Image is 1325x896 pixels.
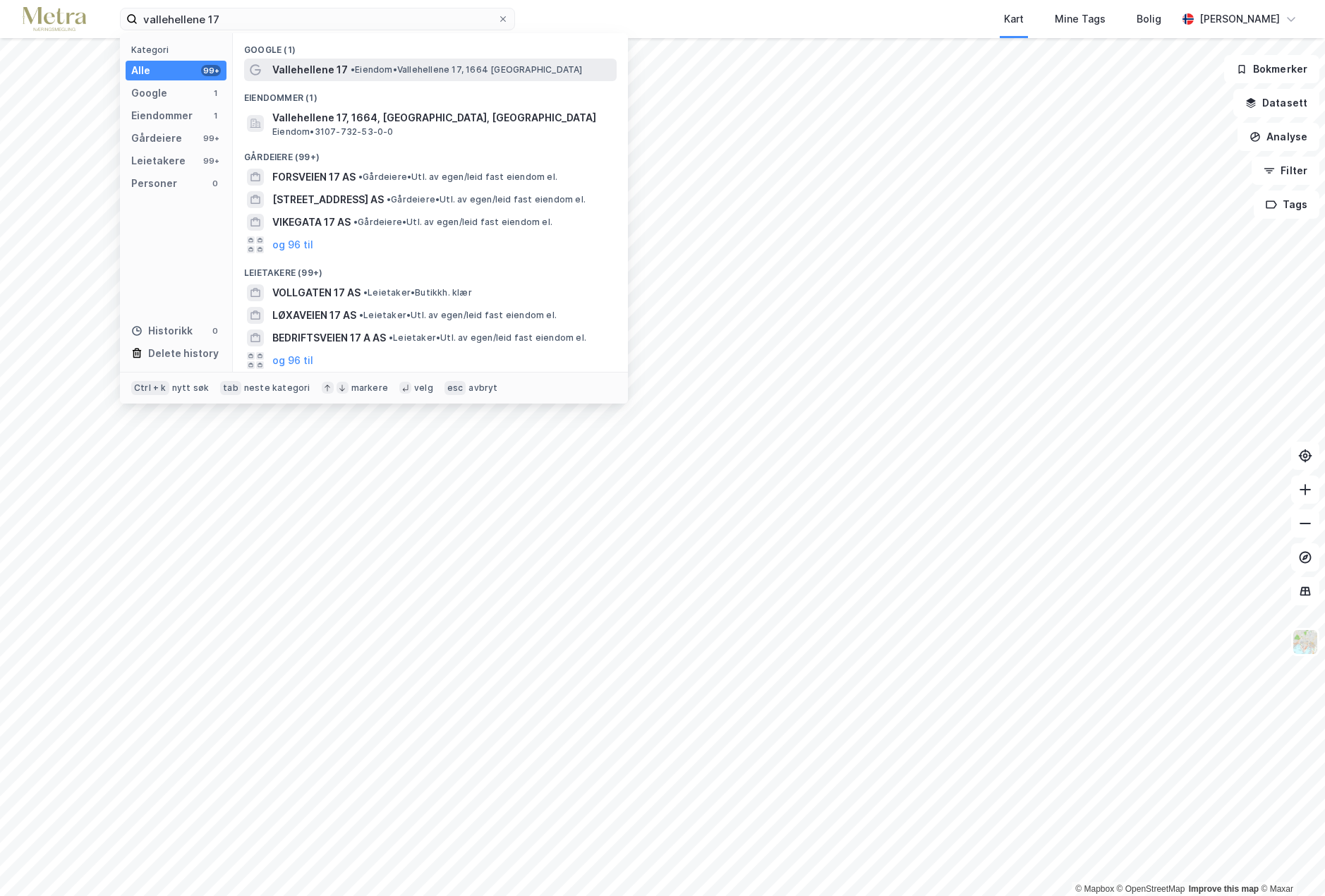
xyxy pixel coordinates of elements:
[272,352,313,369] button: og 96 til
[1199,11,1280,28] div: [PERSON_NAME]
[210,87,221,99] div: 1
[138,8,497,30] input: Søk på adresse, matrikkel, gårdeiere, leietakere eller personer
[272,214,351,231] span: VIKEGATA 17 AS
[353,217,552,228] span: Gårdeiere • Utl. av egen/leid fast eiendom el.
[353,217,358,227] span: •
[220,381,241,395] div: tab
[131,152,186,169] div: Leietakere
[201,65,221,76] div: 99+
[1075,884,1114,894] a: Mapbox
[272,126,394,138] span: Eiendom • 3107-732-53-0-0
[444,381,466,395] div: esc
[272,109,611,126] span: Vallehellene 17, 1664, [GEOGRAPHIC_DATA], [GEOGRAPHIC_DATA]
[201,155,221,167] div: 99+
[233,81,628,107] div: Eiendommer (1)
[131,107,193,124] div: Eiendommer
[131,62,150,79] div: Alle
[272,61,348,78] span: Vallehellene 17
[1224,55,1319,83] button: Bokmerker
[359,310,557,321] span: Leietaker • Utl. av egen/leid fast eiendom el.
[414,382,433,394] div: velg
[1055,11,1106,28] div: Mine Tags
[272,191,384,208] span: [STREET_ADDRESS] AS
[363,287,368,298] span: •
[1117,884,1185,894] a: OpenStreetMap
[131,130,182,147] div: Gårdeiere
[387,194,586,205] span: Gårdeiere • Utl. av egen/leid fast eiendom el.
[210,110,221,121] div: 1
[1252,157,1319,185] button: Filter
[1254,828,1325,896] div: Kontrollprogram for chat
[1254,828,1325,896] iframe: Chat Widget
[359,310,363,320] span: •
[244,382,310,394] div: neste kategori
[233,33,628,59] div: Google (1)
[272,329,386,346] span: BEDRIFTSVEIEN 17 A AS
[210,325,221,337] div: 0
[272,284,361,301] span: VOLLGATEN 17 AS
[172,382,210,394] div: nytt søk
[389,332,586,344] span: Leietaker • Utl. av egen/leid fast eiendom el.
[387,194,391,205] span: •
[131,381,169,395] div: Ctrl + k
[351,64,583,75] span: Eiendom • Vallehellene 17, 1664 [GEOGRAPHIC_DATA]
[131,85,167,102] div: Google
[389,332,393,343] span: •
[131,322,193,339] div: Historikk
[1137,11,1161,28] div: Bolig
[363,287,472,298] span: Leietaker • Butikkh. klær
[272,236,313,253] button: og 96 til
[468,382,497,394] div: avbryt
[1238,123,1319,151] button: Analyse
[272,307,356,324] span: LØXAVEIEN 17 AS
[1254,190,1319,219] button: Tags
[148,345,219,362] div: Delete history
[1233,89,1319,117] button: Datasett
[131,44,226,55] div: Kategori
[1004,11,1024,28] div: Kart
[272,169,356,186] span: FORSVEIEN 17 AS
[210,178,221,189] div: 0
[358,171,557,183] span: Gårdeiere • Utl. av egen/leid fast eiendom el.
[358,171,363,182] span: •
[201,133,221,144] div: 99+
[1292,629,1319,655] img: Z
[23,7,86,32] img: metra-logo.256734c3b2bbffee19d4.png
[1189,884,1259,894] a: Improve this map
[351,64,355,75] span: •
[351,382,388,394] div: markere
[233,140,628,166] div: Gårdeiere (99+)
[233,256,628,281] div: Leietakere (99+)
[131,175,177,192] div: Personer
